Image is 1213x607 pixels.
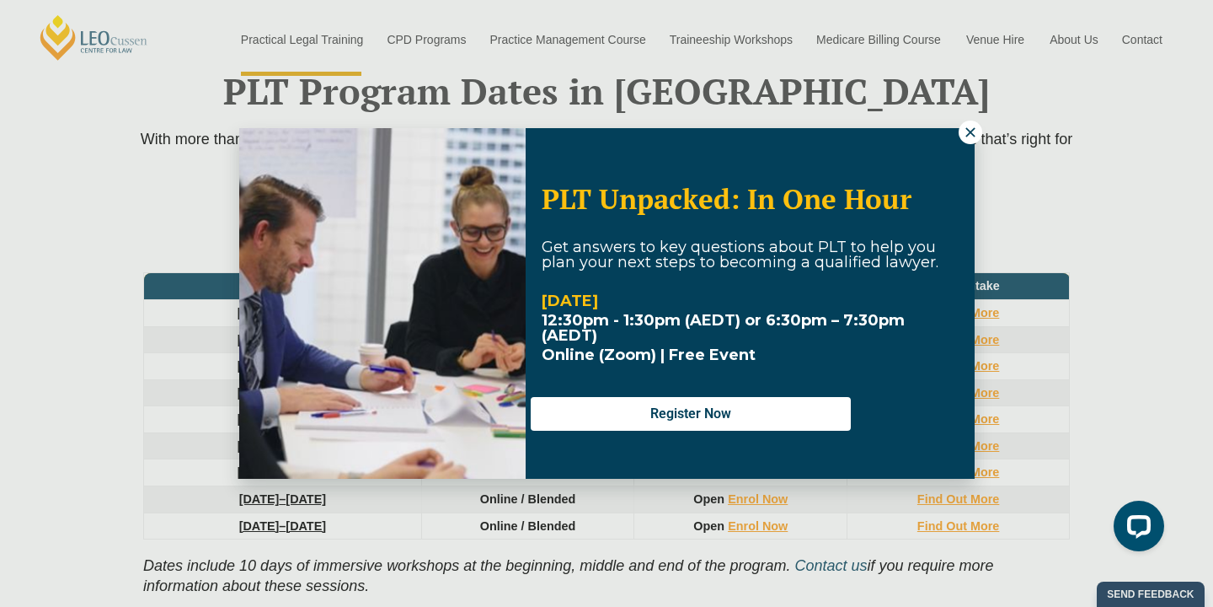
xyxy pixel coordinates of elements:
[542,292,598,310] strong: [DATE]
[542,180,911,217] span: PLT Unpacked: In One Hour
[542,238,938,271] span: Get answers to key questions about PLT to help you plan your next steps to becoming a qualified l...
[239,128,526,479] img: Woman in yellow blouse holding folders looking to the right and smiling
[531,397,851,431] button: Register Now
[542,346,756,364] span: Online (Zoom) | Free Event
[959,121,982,144] button: Close
[1100,494,1171,565] iframe: LiveChat chat widget
[542,311,905,345] strong: 12:30pm - 1:30pm (AEDT) or 6:30pm – 7:30pm (AEDT)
